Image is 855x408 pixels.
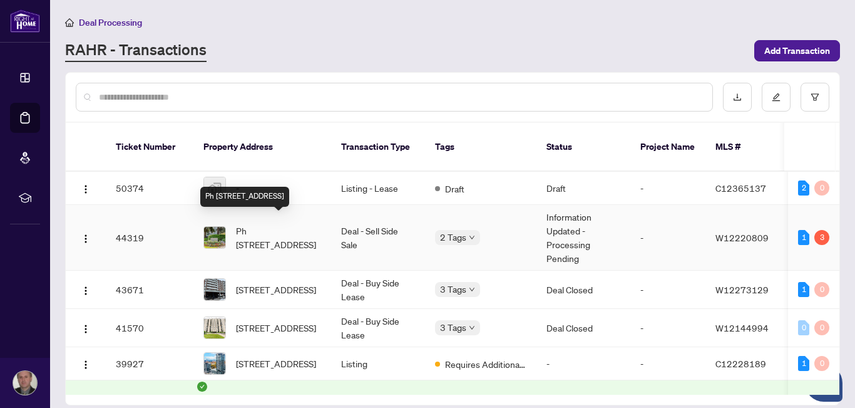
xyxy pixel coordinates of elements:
[814,180,829,196] div: 0
[814,320,829,335] div: 0
[798,320,809,335] div: 0
[193,123,331,172] th: Property Address
[536,205,630,271] td: Information Updated - Processing Pending
[715,358,766,369] span: C12228189
[425,123,536,172] th: Tags
[106,172,193,205] td: 50374
[772,93,781,102] span: edit
[536,172,630,205] td: Draft
[106,309,193,347] td: 41570
[236,181,239,195] span: -
[536,271,630,309] td: Deal Closed
[440,230,466,244] span: 2 Tags
[76,280,96,300] button: Logo
[440,320,466,335] span: 3 Tags
[331,123,425,172] th: Transaction Type
[65,39,207,62] a: RAHR - Transactions
[204,317,225,338] img: thumbnail-img
[79,17,142,28] span: Deal Processing
[715,232,769,243] span: W12220809
[81,324,91,334] img: Logo
[81,234,91,244] img: Logo
[204,353,225,374] img: thumbnail-img
[630,347,705,380] td: -
[331,347,425,380] td: Listing
[715,322,769,333] span: W12144994
[197,382,207,392] span: check-circle
[814,282,829,297] div: 0
[762,83,791,112] button: edit
[76,318,96,338] button: Logo
[106,205,193,271] td: 44319
[469,234,475,241] span: down
[715,182,766,194] span: C12365137
[798,356,809,371] div: 1
[106,271,193,309] td: 43671
[798,282,809,297] div: 1
[76,353,96,374] button: Logo
[811,93,819,102] span: filter
[236,321,316,335] span: [STREET_ADDRESS]
[76,228,96,248] button: Logo
[814,230,829,245] div: 3
[630,205,705,271] td: -
[65,18,74,27] span: home
[764,41,830,61] span: Add Transaction
[445,357,526,371] span: Requires Additional Docs
[10,9,40,33] img: logo
[445,182,464,196] span: Draft
[204,279,225,300] img: thumbnail-img
[630,123,705,172] th: Project Name
[106,347,193,380] td: 39927
[723,83,752,112] button: download
[733,93,742,102] span: download
[798,180,809,196] div: 2
[715,284,769,295] span: W12273129
[536,309,630,347] td: Deal Closed
[81,360,91,370] img: Logo
[204,177,225,199] img: thumbnail-img
[81,286,91,296] img: Logo
[200,187,289,207] div: Ph [STREET_ADDRESS]
[754,40,840,61] button: Add Transaction
[236,283,316,296] span: [STREET_ADDRESS]
[536,123,630,172] th: Status
[440,282,466,296] span: 3 Tags
[106,123,193,172] th: Ticket Number
[801,83,829,112] button: filter
[331,271,425,309] td: Deal - Buy Side Lease
[798,230,809,245] div: 1
[76,178,96,198] button: Logo
[630,309,705,347] td: -
[81,184,91,194] img: Logo
[204,227,225,248] img: thumbnail-img
[331,205,425,271] td: Deal - Sell Side Sale
[236,357,316,370] span: [STREET_ADDRESS]
[331,172,425,205] td: Listing - Lease
[630,172,705,205] td: -
[705,123,781,172] th: MLS #
[630,271,705,309] td: -
[814,356,829,371] div: 0
[469,325,475,331] span: down
[469,286,475,293] span: down
[331,309,425,347] td: Deal - Buy Side Lease
[536,347,630,380] td: -
[13,371,37,395] img: Profile Icon
[236,224,321,251] span: Ph [STREET_ADDRESS]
